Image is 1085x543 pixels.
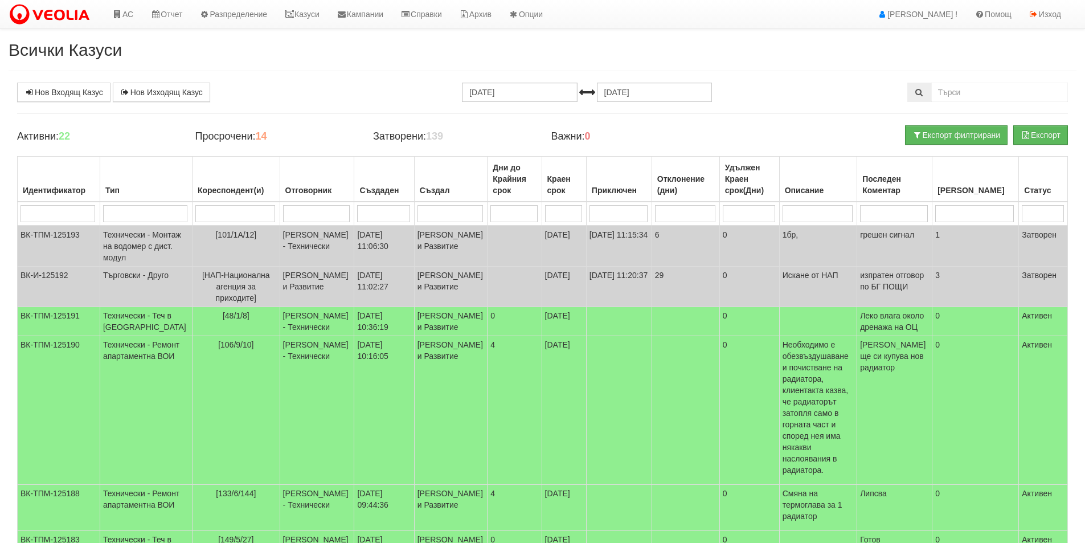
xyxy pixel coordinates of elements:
span: [133/6/144] [216,489,256,498]
td: ВК-И-125192 [18,267,100,307]
td: [DATE] [542,267,586,307]
td: ВК-ТПМ-125193 [18,226,100,267]
th: Създал: No sort applied, activate to apply an ascending sort [414,157,488,202]
h4: Просрочени: [195,131,355,142]
td: ВК-ТПМ-125190 [18,336,100,485]
td: 6 [652,226,719,267]
div: Приключен [589,182,649,198]
span: Липсва [860,489,887,498]
div: Кореспондент(и) [195,182,277,198]
div: Описание [783,182,854,198]
p: Смяна на термоглава за 1 радиатор [783,488,854,522]
b: 139 [426,130,443,142]
b: 14 [255,130,267,142]
td: [DATE] 11:02:27 [354,267,414,307]
button: Експорт [1013,125,1068,145]
th: Кореспондент(и): No sort applied, activate to apply an ascending sort [192,157,280,202]
div: Дни до Крайния срок [490,160,538,198]
td: Технически - Теч в [GEOGRAPHIC_DATA] [100,307,192,336]
div: Тип [103,182,189,198]
span: 4 [490,340,495,349]
div: Създал [417,182,485,198]
a: Нов Входящ Казус [17,83,110,102]
td: 29 [652,267,719,307]
td: 3 [932,267,1019,307]
td: Активен [1019,485,1068,531]
td: Търговски - Друго [100,267,192,307]
td: Затворен [1019,226,1068,267]
h4: Важни: [551,131,711,142]
td: 0 [932,485,1019,531]
div: Статус [1022,182,1064,198]
td: Активен [1019,307,1068,336]
td: [PERSON_NAME] и Развитие [414,307,488,336]
td: 0 [719,307,779,336]
th: Идентификатор: No sort applied, activate to apply an ascending sort [18,157,100,202]
p: Необходимо е обезвъздушаване и почистване на радиатора, клиентакта казва, че радиаторът затопля с... [783,339,854,476]
th: Последен Коментар: No sort applied, activate to apply an ascending sort [857,157,932,202]
td: 0 [719,226,779,267]
span: [PERSON_NAME] ще си купува нов радиатор [860,340,926,372]
div: Последен Коментар [860,171,929,198]
th: Краен срок: No sort applied, activate to apply an ascending sort [542,157,586,202]
td: 0 [719,485,779,531]
td: 0 [719,267,779,307]
td: [PERSON_NAME] и Развитие [414,267,488,307]
td: [PERSON_NAME] - Технически [280,336,354,485]
td: Технически - Ремонт апартаментна ВОИ [100,336,192,485]
div: Удължен Краен срок(Дни) [723,160,776,198]
td: Затворен [1019,267,1068,307]
h4: Активни: [17,131,178,142]
span: 0 [490,311,495,320]
button: Експорт филтрирани [905,125,1008,145]
th: Приключен: No sort applied, activate to apply an ascending sort [586,157,652,202]
td: [PERSON_NAME] и Развитие [414,485,488,531]
td: [PERSON_NAME] и Развитие [414,226,488,267]
input: Търсене по Идентификатор, Бл/Вх/Ап, Тип, Описание, Моб. Номер, Имейл, Файл, Коментар, [931,83,1068,102]
div: Краен срок [545,171,583,198]
b: 0 [585,130,591,142]
td: 0 [719,336,779,485]
td: [DATE] 11:06:30 [354,226,414,267]
td: [DATE] 11:15:34 [586,226,652,267]
img: VeoliaLogo.png [9,3,95,27]
td: [DATE] 09:44:36 [354,485,414,531]
h2: Всички Казуси [9,40,1076,59]
th: Отговорник: No sort applied, activate to apply an ascending sort [280,157,354,202]
td: 0 [932,336,1019,485]
td: [DATE] [542,485,586,531]
span: [48/1/8] [223,311,249,320]
span: [101/1А/12] [215,230,256,239]
td: [DATE] [542,226,586,267]
p: Искане от НАП [783,270,854,281]
td: Активен [1019,336,1068,485]
div: Отговорник [283,182,351,198]
th: Статус: No sort applied, activate to apply an ascending sort [1019,157,1068,202]
td: [DATE] [542,336,586,485]
td: [DATE] [542,307,586,336]
div: [PERSON_NAME] [935,182,1016,198]
div: Създаден [357,182,411,198]
div: Идентификатор [21,182,97,198]
td: [PERSON_NAME] - Технически [280,485,354,531]
th: Отклонение (дни): No sort applied, activate to apply an ascending sort [652,157,719,202]
td: Технически - Монтаж на водомер с дист. модул [100,226,192,267]
td: 1 [932,226,1019,267]
th: Удължен Краен срок(Дни): No sort applied, activate to apply an ascending sort [719,157,779,202]
th: Дни до Крайния срок: No sort applied, activate to apply an ascending sort [488,157,542,202]
td: [PERSON_NAME] - Технически [280,307,354,336]
td: [PERSON_NAME] и Развитие [414,336,488,485]
a: Нов Изходящ Казус [113,83,210,102]
td: [DATE] 10:36:19 [354,307,414,336]
td: ВК-ТПМ-125191 [18,307,100,336]
td: [PERSON_NAME] и Развитие [280,267,354,307]
span: 4 [490,489,495,498]
td: [PERSON_NAME] - Технически [280,226,354,267]
span: [106/9/10] [218,340,253,349]
th: Брой Файлове: No sort applied, activate to apply an ascending sort [932,157,1019,202]
b: 22 [59,130,70,142]
div: Отклонение (дни) [655,171,716,198]
td: Технически - Ремонт апартаментна ВОИ [100,485,192,531]
td: [DATE] 11:20:37 [586,267,652,307]
th: Създаден: No sort applied, activate to apply an ascending sort [354,157,414,202]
